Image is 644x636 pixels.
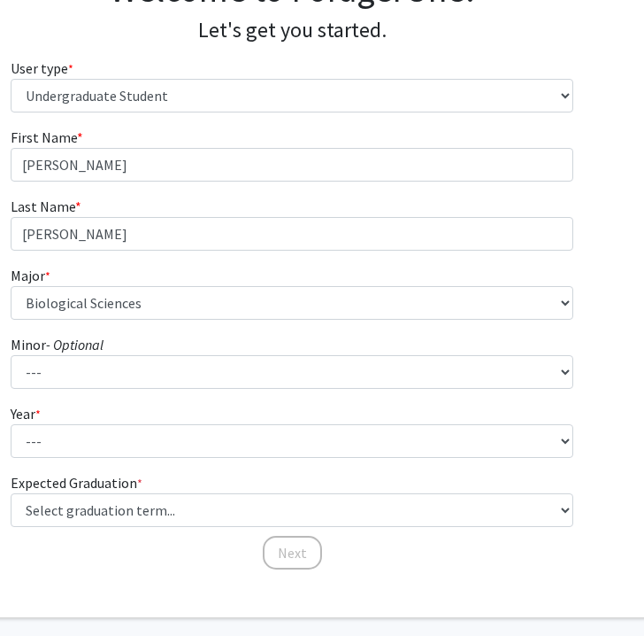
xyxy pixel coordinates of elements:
span: First Name [11,128,77,146]
span: Last Name [11,198,75,215]
iframe: Chat [13,556,75,623]
label: Year [11,403,41,424]
h4: Let's get you started. [11,18,574,43]
label: Minor [11,334,103,355]
label: Expected Graduation [11,472,142,493]
label: Major [11,265,50,286]
label: User type [11,58,73,79]
button: Next [263,536,322,570]
i: - Optional [46,336,103,353]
